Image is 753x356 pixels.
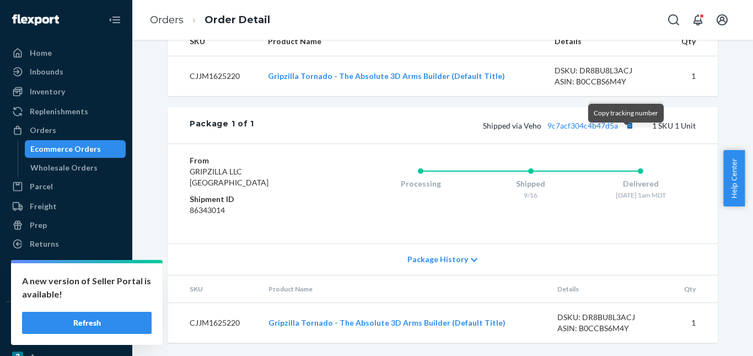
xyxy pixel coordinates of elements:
th: Product Name [260,275,548,303]
div: Package 1 of 1 [190,118,254,132]
dt: Shipment ID [190,194,321,205]
div: Shipped [476,178,586,189]
a: Orders [7,121,126,139]
a: Returns [7,235,126,253]
div: ASIN: B0CCBS6M4Y [557,323,661,334]
button: Open account menu [711,9,733,31]
a: Prep [7,216,126,234]
th: Product Name [259,27,546,56]
td: CJJM1625220 [168,56,259,97]
div: DSKU: DR8BU8L3ACJ [557,312,661,323]
th: Qty [670,275,718,303]
img: Flexport logo [12,14,59,25]
div: Ecommerce Orders [30,144,101,155]
th: SKU [168,275,260,303]
div: 9/16 [476,190,586,200]
div: Orders [30,125,56,136]
div: Freight [30,201,57,212]
div: Delivered [585,178,696,189]
a: eBay [7,330,126,347]
span: GRIPZILLA LLC [GEOGRAPHIC_DATA] [190,167,268,187]
a: Ecommerce Orders [25,140,126,158]
div: Inbounds [30,66,63,77]
button: Open notifications [687,9,709,31]
th: Details [548,275,670,303]
div: Home [30,47,52,59]
div: Prep [30,220,47,231]
th: SKU [168,27,259,56]
button: Refresh [22,312,152,334]
button: Help Center [723,150,745,206]
span: Copy tracking number [594,109,658,117]
span: Shipped via Veho [483,121,637,130]
a: Billing [7,275,126,293]
button: Close Navigation [104,9,126,31]
a: Home [7,44,126,62]
button: Open Search Box [663,9,685,31]
a: Inventory [7,83,126,100]
a: Reporting [7,255,126,273]
div: Inventory [30,86,65,97]
div: Reporting [30,258,67,269]
div: Replenishments [30,106,88,117]
div: 1 SKU 1 Unit [254,118,696,132]
button: Integrations [7,311,126,328]
div: Returns [30,238,59,249]
a: Freight [7,198,126,215]
dd: 86343014 [190,205,321,216]
a: Wholesale Orders [25,159,126,177]
a: Order Detail [205,14,270,26]
td: 1 [670,303,718,343]
div: [DATE] 1am MDT [585,190,696,200]
a: Replenishments [7,103,126,120]
div: Parcel [30,181,53,192]
a: Gripzilla Tornado - The Absolute 3D Arms Builder (Default Title) [268,71,505,81]
div: Wholesale Orders [30,162,98,173]
th: Qty [667,27,718,56]
p: A new version of Seller Portal is available! [22,274,152,301]
dt: From [190,155,321,166]
div: Processing [365,178,476,189]
td: 1 [667,56,718,97]
a: 9c7acf304c4b47d5a [547,121,618,130]
ol: breadcrumbs [141,4,279,36]
span: Package History [407,254,468,265]
a: Parcel [7,178,126,195]
a: Inbounds [7,63,126,81]
a: Orders [150,14,184,26]
div: ASIN: B0CCBS6M4Y [555,76,658,87]
th: Details [546,27,667,56]
a: Gripzilla Tornado - The Absolute 3D Arms Builder (Default Title) [268,318,505,327]
td: CJJM1625220 [168,303,260,343]
div: DSKU: DR8BU8L3ACJ [555,65,658,76]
